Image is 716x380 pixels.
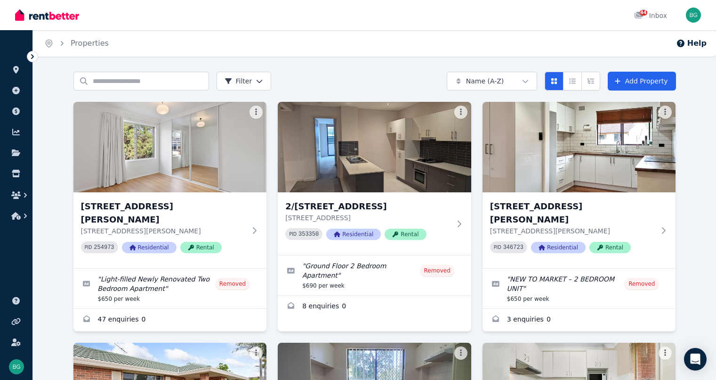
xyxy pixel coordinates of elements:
span: 44 [640,10,647,16]
button: Compact list view [563,72,582,91]
div: Inbox [634,11,667,20]
p: [STREET_ADDRESS][PERSON_NAME] [490,226,655,236]
a: Enquiries for 9/6-8 Curtis Street, Caringbah [483,309,676,331]
div: View options [545,72,600,91]
a: 2/1-3 Boundary Rd, Carlingford2/[STREET_ADDRESS][STREET_ADDRESS]PID 353350ResidentialRental [278,102,471,255]
button: More options [454,106,467,119]
span: Residential [531,242,586,253]
button: Help [676,38,707,49]
small: PID [85,245,92,250]
small: PID [289,231,297,237]
code: 346723 [503,244,523,251]
small: PID [494,245,501,250]
span: Residential [326,229,381,240]
div: Open Intercom Messenger [684,348,707,371]
button: More options [249,106,263,119]
img: Ben Gibson [686,8,701,23]
span: Rental [589,242,631,253]
h3: [STREET_ADDRESS][PERSON_NAME] [81,200,246,226]
span: Name (A-Z) [466,76,504,86]
img: 2/1-3 Boundary Rd, Carlingford [278,102,471,192]
button: More options [454,347,467,360]
a: 9/6-8 Curtis Street, Caringbah[STREET_ADDRESS][PERSON_NAME][STREET_ADDRESS][PERSON_NAME]PID 34672... [483,102,676,268]
a: Edit listing: Ground Floor 2 Bedroom Apartment [278,256,471,295]
img: 9/6-8 Curtis Street, Caringbah [483,102,676,192]
a: Enquiries for 2/1-3 Boundary Rd, Carlingford [278,296,471,318]
a: Add Property [608,72,676,91]
code: 254973 [94,244,114,251]
a: Properties [71,39,109,48]
button: Filter [217,72,272,91]
button: More options [659,106,672,119]
button: More options [249,347,263,360]
span: Rental [385,229,426,240]
button: Name (A-Z) [447,72,537,91]
img: Ben Gibson [9,359,24,374]
img: 2-4 Curtis Street, Caringbah [73,102,267,192]
a: Edit listing: Light-filled Newly Renovated Two Bedroom Apartment [73,269,267,308]
img: RentBetter [15,8,79,22]
h3: 2/[STREET_ADDRESS] [285,200,451,213]
span: Residential [122,242,177,253]
h3: [STREET_ADDRESS][PERSON_NAME] [490,200,655,226]
button: Card view [545,72,563,91]
p: [STREET_ADDRESS] [285,213,451,223]
a: Edit listing: NEW TO MARKET – 2 BEDROOM UNIT [483,269,676,308]
span: Filter [225,76,252,86]
nav: Breadcrumb [33,30,120,57]
button: More options [659,347,672,360]
code: 353350 [298,231,319,238]
a: 2-4 Curtis Street, Caringbah[STREET_ADDRESS][PERSON_NAME][STREET_ADDRESS][PERSON_NAME]PID 254973R... [73,102,267,268]
button: Expanded list view [581,72,600,91]
span: Rental [180,242,222,253]
a: Enquiries for 2-4 Curtis Street, Caringbah [73,309,267,331]
p: [STREET_ADDRESS][PERSON_NAME] [81,226,246,236]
